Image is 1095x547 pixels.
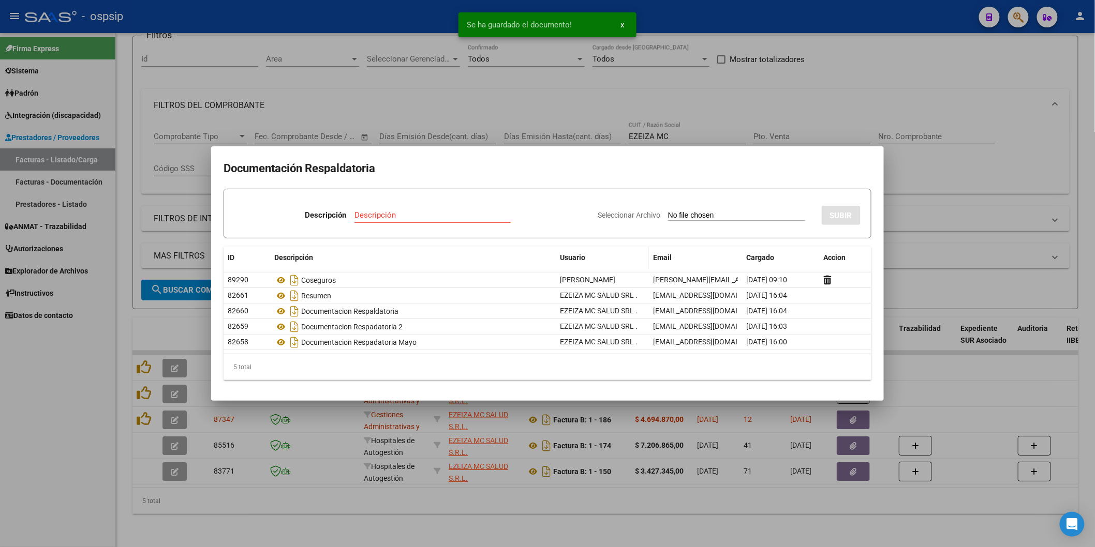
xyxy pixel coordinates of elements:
[560,307,638,315] span: EZEIZA MC SALUD SRL .
[598,211,660,219] span: Seleccionar Archivo
[560,276,615,284] span: [PERSON_NAME]
[746,253,774,262] span: Cargado
[560,291,638,299] span: EZEIZA MC SALUD SRL .
[653,276,823,284] span: [PERSON_NAME][EMAIL_ADDRESS][DOMAIN_NAME]
[560,322,638,330] span: EZEIZA MC SALUD SRL .
[274,272,552,288] div: Coseguros
[270,247,556,269] datatable-header-cell: Descripción
[560,338,638,346] span: EZEIZA MC SALUD SRL .
[224,247,270,269] datatable-header-cell: ID
[224,159,871,178] h2: Documentación Respaldatoria
[746,338,787,346] span: [DATE] 16:00
[228,253,234,262] span: ID
[746,307,787,315] span: [DATE] 16:04
[620,20,624,29] span: x
[228,322,248,330] span: 82659
[467,20,572,30] span: Se ha guardado el documento!
[820,247,871,269] datatable-header-cell: Accion
[274,318,552,335] div: Documentacion Respadatoria 2
[228,276,248,284] span: 89290
[746,276,787,284] span: [DATE] 09:10
[288,334,301,351] i: Descargar documento
[288,272,301,288] i: Descargar documento
[228,307,248,315] span: 82660
[653,291,768,299] span: [EMAIL_ADDRESS][DOMAIN_NAME]
[612,16,632,34] button: x
[822,206,861,225] button: SUBIR
[228,338,248,346] span: 82658
[288,303,301,320] i: Descargar documento
[560,253,585,262] span: Usuario
[228,291,248,299] span: 82661
[830,211,852,220] span: SUBIR
[653,253,672,262] span: Email
[305,209,346,221] p: Descripción
[824,253,846,262] span: Accion
[288,318,301,335] i: Descargar documento
[274,334,552,351] div: Documentacion Respadatoria Mayo
[653,307,768,315] span: [EMAIL_ADDRESS][DOMAIN_NAME]
[274,303,552,320] div: Documentacion Respaldatoria
[742,247,820,269] datatable-header-cell: Cargado
[746,291,787,299] span: [DATE] 16:04
[746,322,787,330] span: [DATE] 16:03
[653,322,768,330] span: [EMAIL_ADDRESS][DOMAIN_NAME]
[274,287,552,304] div: Resumen
[556,247,649,269] datatable-header-cell: Usuario
[224,354,871,380] div: 5 total
[649,247,742,269] datatable-header-cell: Email
[274,253,313,262] span: Descripción
[288,287,301,304] i: Descargar documento
[653,338,768,346] span: [EMAIL_ADDRESS][DOMAIN_NAME]
[1060,512,1085,537] div: Open Intercom Messenger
